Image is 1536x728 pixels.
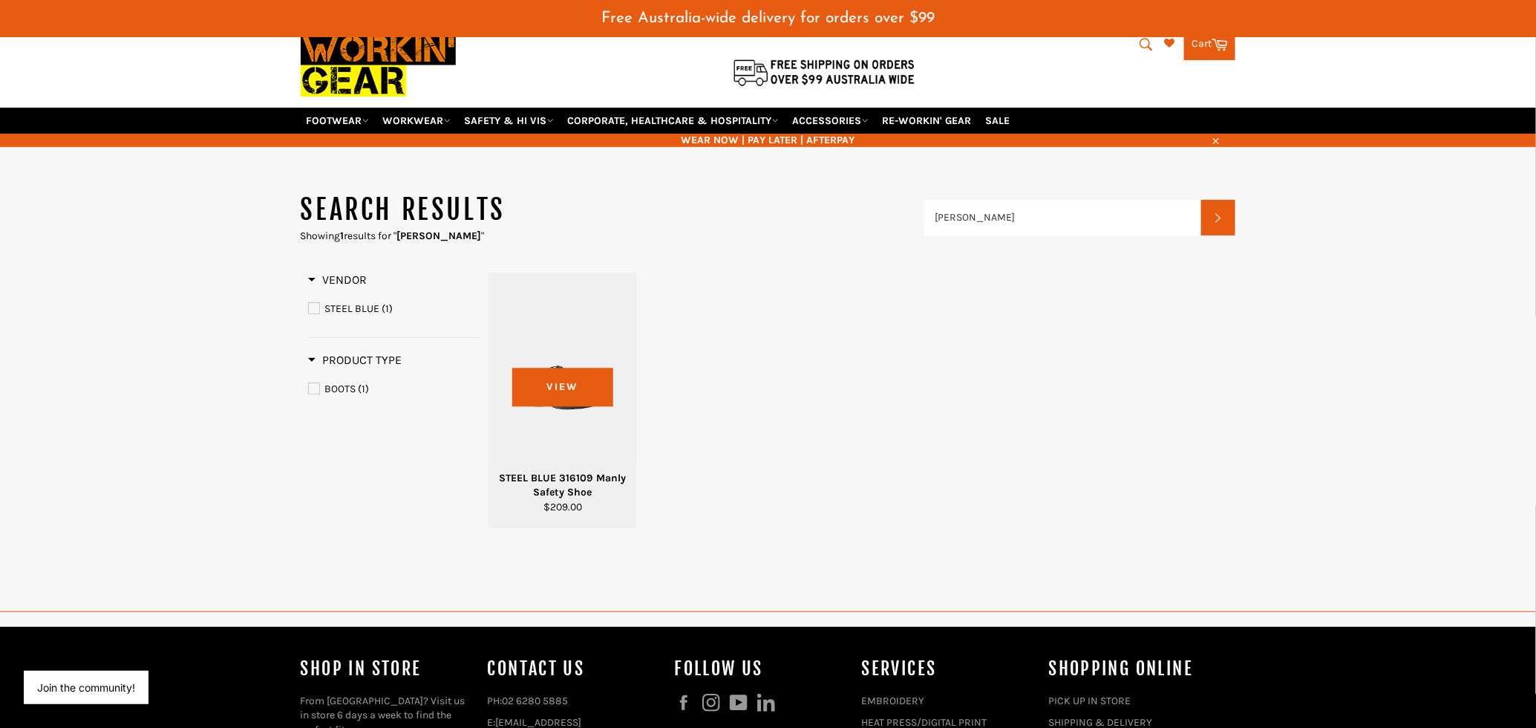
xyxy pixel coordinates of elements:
[308,353,402,368] h3: Product Type
[325,302,380,315] span: STEEL BLUE
[787,108,875,134] a: ACCESSORIES
[359,383,370,395] span: (1)
[301,23,456,107] img: Workin Gear leaders in Workwear, Safety Boots, PPE, Uniforms. Australia's No.1 in Workwear
[301,229,924,243] p: Showing results for " "
[301,657,473,681] h4: Shop In Store
[924,200,1202,235] input: Search
[877,108,978,134] a: RE-WORKIN' GEAR
[488,694,660,708] p: PH:
[980,108,1016,134] a: SALE
[503,695,569,707] a: 02 6280 5885
[382,302,393,315] span: (1)
[301,108,375,134] a: FOOTWEAR
[488,273,638,530] a: STEEL BLUE 316109 Manly Safety ShoeSTEEL BLUE 316109 Manly Safety Shoe$209.00View
[301,192,924,229] h1: Search results
[497,471,628,500] div: STEEL BLUE 316109 Manly Safety Shoe
[1184,29,1235,60] a: Cart
[377,108,457,134] a: WORKWEAR
[308,301,480,317] a: STEEL BLUE
[731,56,917,88] img: Flat $9.95 shipping Australia wide
[1049,695,1131,707] a: PICK UP IN STORE
[397,230,482,242] strong: [PERSON_NAME]
[862,657,1034,681] h4: services
[301,133,1236,147] span: WEAR NOW | PAY LATER | AFTERPAY
[601,10,935,26] span: Free Australia-wide delivery for orders over $99
[459,108,560,134] a: SAFETY & HI VIS
[562,108,785,134] a: CORPORATE, HEALTHCARE & HOSPITALITY
[325,383,356,395] span: BOOTS
[862,695,925,707] a: EMBROIDERY
[675,657,847,681] h4: Follow us
[308,381,480,397] a: BOOTS
[488,657,660,681] h4: Contact Us
[1049,657,1221,681] h4: SHOPPING ONLINE
[308,273,367,287] h3: Vendor
[341,230,344,242] strong: 1
[37,681,135,694] button: Join the community!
